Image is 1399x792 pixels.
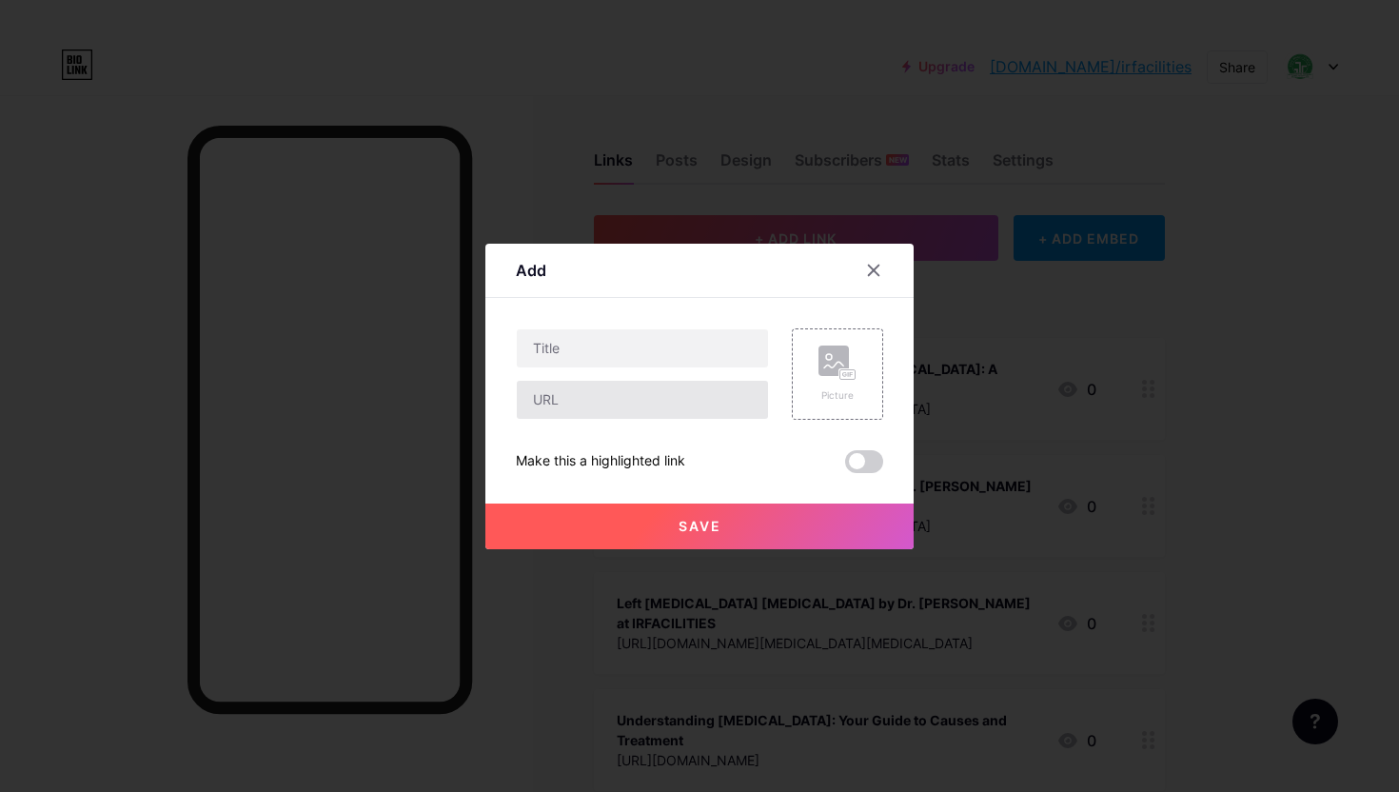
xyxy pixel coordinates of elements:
[517,329,768,367] input: Title
[485,504,914,549] button: Save
[516,259,546,282] div: Add
[818,388,857,403] div: Picture
[516,450,685,473] div: Make this a highlighted link
[517,381,768,419] input: URL
[679,518,721,534] span: Save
